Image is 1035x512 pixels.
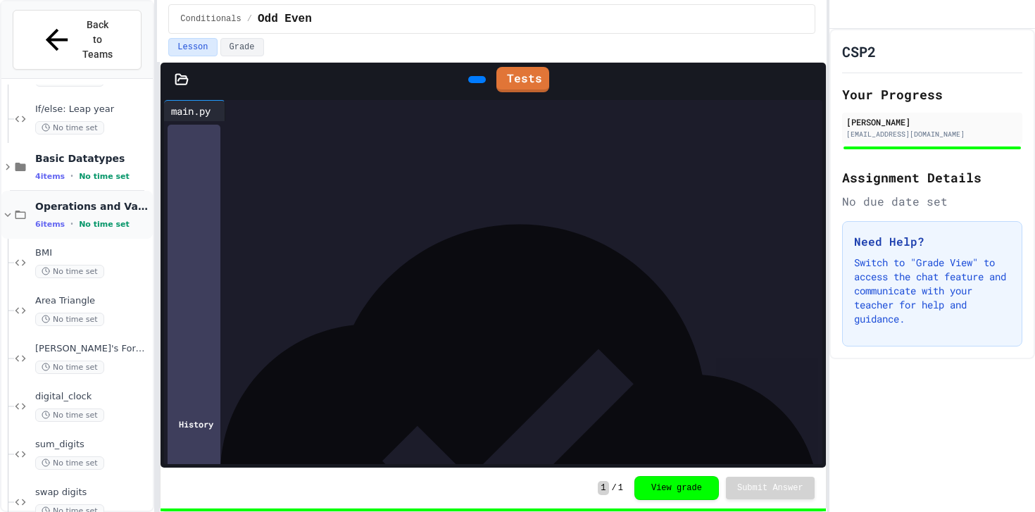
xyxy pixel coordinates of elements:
[35,104,150,115] span: If/else: Leap year
[846,129,1018,139] div: [EMAIL_ADDRESS][DOMAIN_NAME]
[168,38,217,56] button: Lesson
[737,482,803,494] span: Submit Answer
[842,85,1022,104] h2: Your Progress
[35,391,150,403] span: digital_clock
[35,313,104,326] span: No time set
[82,18,115,62] span: Back to Teams
[612,482,617,494] span: /
[220,38,264,56] button: Grade
[35,343,150,355] span: [PERSON_NAME]'s Formula
[164,104,218,118] div: main.py
[247,13,252,25] span: /
[35,200,150,213] span: Operations and Variables
[842,193,1022,210] div: No due date set
[79,172,130,181] span: No time set
[35,408,104,422] span: No time set
[164,100,225,121] div: main.py
[35,295,150,307] span: Area Triangle
[35,172,65,181] span: 4 items
[35,456,104,470] span: No time set
[35,220,65,229] span: 6 items
[842,42,876,61] h1: CSP2
[854,233,1010,250] h3: Need Help?
[70,170,73,182] span: •
[35,152,150,165] span: Basic Datatypes
[618,482,623,494] span: 1
[180,13,241,25] span: Conditionals
[854,256,1010,326] p: Switch to "Grade View" to access the chat feature and communicate with your teacher for help and ...
[496,67,549,92] a: Tests
[13,10,142,70] button: Back to Teams
[258,11,312,27] span: Odd Even
[842,168,1022,187] h2: Assignment Details
[35,361,104,374] span: No time set
[35,439,150,451] span: sum_digits
[726,477,815,499] button: Submit Answer
[598,481,608,495] span: 1
[35,265,104,278] span: No time set
[35,247,150,259] span: BMI
[35,487,150,499] span: swap digits
[846,115,1018,128] div: [PERSON_NAME]
[79,220,130,229] span: No time set
[70,218,73,230] span: •
[35,121,104,135] span: No time set
[634,476,719,500] button: View grade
